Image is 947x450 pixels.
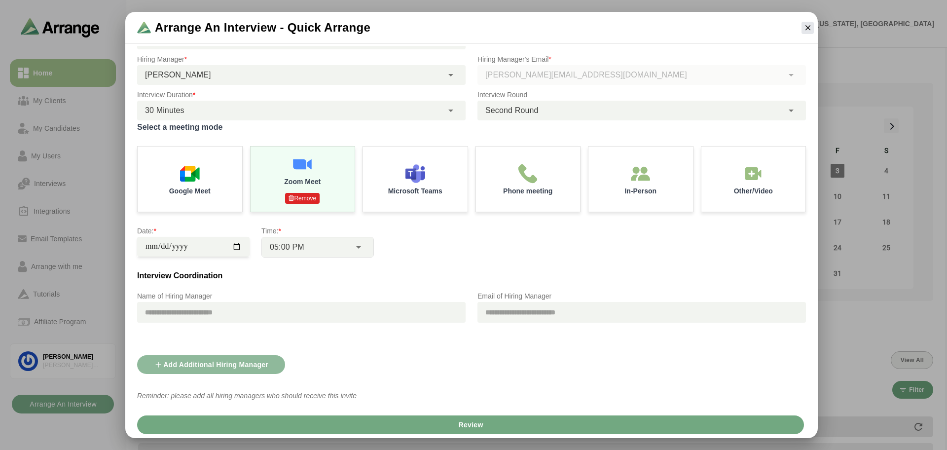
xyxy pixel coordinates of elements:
p: Hiring Manager [137,53,466,65]
p: Other/Video [734,187,773,194]
p: Email of Hiring Manager [477,290,806,302]
button: Review [137,415,804,434]
button: Add Additional Hiring Manager [137,355,285,374]
span: 05:00 PM [270,241,304,254]
span: Add Additional Hiring Manager [154,355,268,374]
p: Remove Authentication [285,193,320,204]
img: Microsoft Teams [405,164,425,184]
img: Google Meet [180,164,200,184]
p: Google Meet [169,187,211,194]
p: Reminder: please add all hiring managers who should receive this invite [137,390,806,402]
p: Date: [137,225,250,237]
p: Interview Round [477,89,806,101]
img: Phone meeting [518,164,538,184]
p: Zoom Meet [284,178,321,185]
p: Name of Hiring Manager [137,290,466,302]
p: Phone meeting [503,187,552,194]
img: In-Person [743,164,763,184]
p: Time: [261,225,374,237]
p: Microsoft Teams [388,187,442,194]
span: Arrange an Interview - Quick Arrange [155,20,370,36]
img: Zoom Meet [292,154,312,174]
h3: Interview Coordination [137,269,806,282]
img: In-Person [631,164,651,184]
span: [PERSON_NAME] [145,69,211,81]
label: Select a meeting mode [137,120,806,134]
span: Review [458,415,483,434]
p: In-Person [624,187,656,194]
p: Interview Duration [137,89,466,101]
span: Second Round [485,104,539,117]
p: Hiring Manager's Email [477,53,806,65]
span: 30 Minutes [145,104,184,117]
